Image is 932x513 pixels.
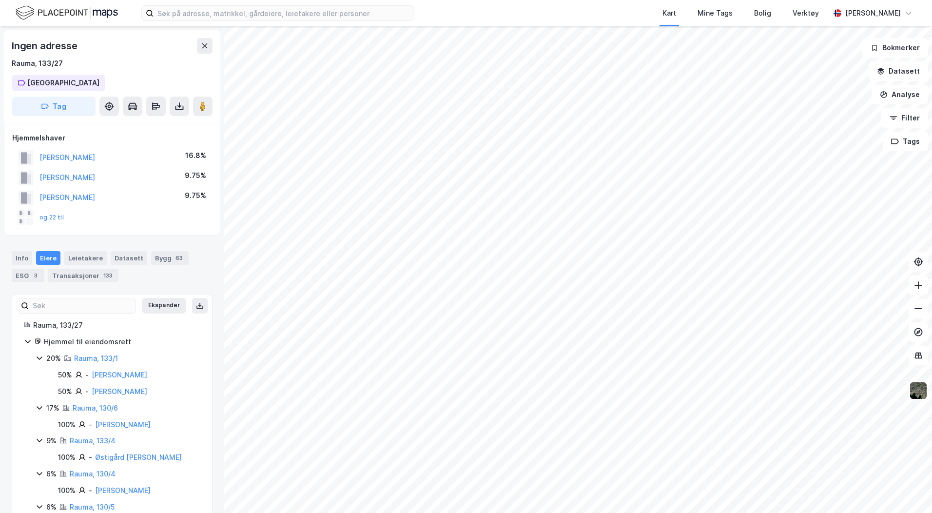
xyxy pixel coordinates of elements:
button: Bokmerker [862,38,928,58]
button: Ekspander [142,298,186,314]
a: Rauma, 133/4 [70,436,116,445]
div: Eiere [36,251,60,265]
div: 100% [58,485,76,496]
div: 9.75% [185,170,206,181]
div: Rauma, 133/27 [12,58,63,69]
div: Bolig [754,7,771,19]
div: 16.8% [185,150,206,161]
div: 9% [46,435,57,447]
div: ESG [12,269,44,282]
div: 63 [174,253,185,263]
div: Leietakere [64,251,107,265]
a: Østigård [PERSON_NAME] [95,453,182,461]
a: Rauma, 133/1 [74,354,118,362]
div: Bygg [151,251,189,265]
button: Filter [881,108,928,128]
a: Rauma, 130/6 [73,404,118,412]
div: Hjemmelshaver [12,132,212,144]
div: Kart [662,7,676,19]
div: - [85,369,89,381]
div: 100% [58,419,76,431]
iframe: Chat Widget [883,466,932,513]
a: Rauma, 130/4 [70,470,116,478]
a: Rauma, 130/5 [70,503,115,511]
button: Tag [12,97,96,116]
div: Kontrollprogram for chat [883,466,932,513]
div: 100% [58,452,76,463]
div: [GEOGRAPHIC_DATA] [27,77,99,89]
div: 133 [101,271,115,280]
a: [PERSON_NAME] [92,371,147,379]
div: - [89,452,92,463]
div: Verktøy [793,7,819,19]
div: 50% [58,386,72,397]
div: Mine Tags [698,7,733,19]
button: Tags [883,132,928,151]
div: Ingen adresse [12,38,79,54]
div: 6% [46,468,57,480]
div: 50% [58,369,72,381]
div: Rauma, 133/27 [33,319,200,331]
img: 9k= [909,381,928,400]
div: - [85,386,89,397]
div: 9.75% [185,190,206,201]
button: Analyse [872,85,928,104]
div: 20% [46,353,61,364]
div: 3 [31,271,40,280]
img: logo.f888ab2527a4732fd821a326f86c7f29.svg [16,4,118,21]
div: [PERSON_NAME] [845,7,901,19]
div: - [89,485,92,496]
a: [PERSON_NAME] [95,420,151,429]
div: 6% [46,501,57,513]
div: Info [12,251,32,265]
input: Søk [29,298,136,313]
input: Søk på adresse, matrikkel, gårdeiere, leietakere eller personer [154,6,414,20]
div: 17% [46,402,59,414]
div: Transaksjoner [48,269,118,282]
a: [PERSON_NAME] [95,486,151,494]
button: Datasett [869,61,928,81]
div: Hjemmel til eiendomsrett [44,336,200,348]
div: Datasett [111,251,147,265]
a: [PERSON_NAME] [92,387,147,395]
div: - [89,419,92,431]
